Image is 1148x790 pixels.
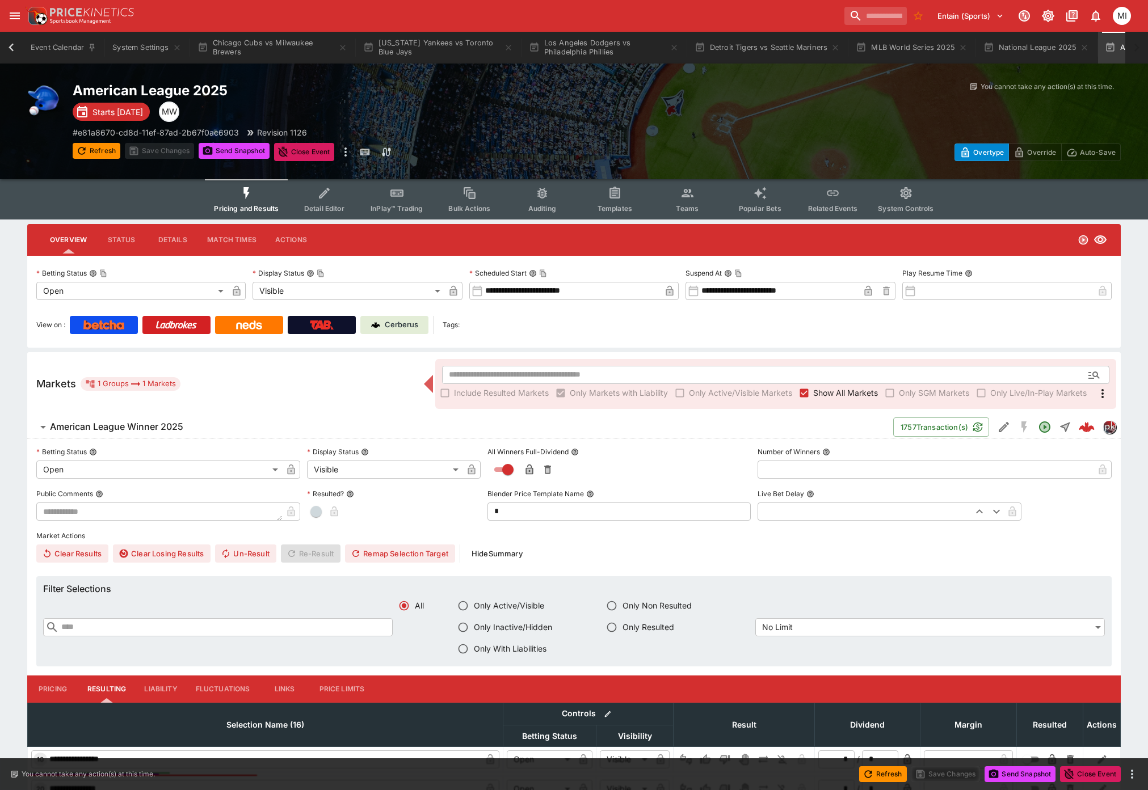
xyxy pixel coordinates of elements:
button: Eliminated In Play [773,750,792,768]
p: Suspend At [686,268,722,278]
th: Margin [920,703,1017,746]
div: Start From [954,143,1121,161]
span: Bulk Actions [448,204,490,213]
button: Resulted? [346,490,354,498]
button: Live Bet Delay [806,490,814,498]
div: / [857,753,860,765]
p: Overtype [973,146,1004,158]
svg: Open [1078,234,1089,246]
th: Actions [1083,703,1121,746]
span: All [415,599,424,611]
button: Straight [1055,417,1075,437]
button: Win [696,750,714,768]
button: open drawer [5,6,25,26]
button: Lose [716,750,734,768]
button: Match Times [198,226,266,254]
div: Visible [600,750,651,768]
button: Close Event [1060,766,1121,782]
img: Betcha [83,320,124,329]
button: Event Calendar [24,32,103,64]
button: Bulk edit [600,707,615,721]
button: Copy To Clipboard [317,269,325,277]
button: Send Snapshot [985,766,1056,782]
th: Controls [503,703,674,725]
button: Chicago Cubs vs Milwaukee Brewers [191,32,354,64]
p: You cannot take any action(s) at this time. [981,82,1114,92]
button: michael.wilczynski [1109,3,1134,28]
button: Fluctuations [187,675,259,703]
button: All Winners Full-Dividend [571,448,579,456]
p: Betting Status [36,268,87,278]
div: Michael Wilczynski [159,102,179,122]
button: Open [1035,417,1055,437]
button: Actions [266,226,317,254]
p: Resulted? [307,489,344,498]
svg: Open [1038,420,1052,434]
a: 8d1f910d-f5eb-4437-9285-0f5acf965a3d [1075,416,1098,438]
button: 1757Transaction(s) [893,417,989,437]
span: Betting Status [510,729,590,743]
img: Neds [236,320,262,329]
button: Refresh [859,766,907,782]
button: Open [1084,365,1104,385]
button: Liability [135,675,186,703]
img: logo-cerberus--red.svg [1079,419,1095,435]
p: Starts [DATE] [92,106,143,118]
span: Include Resulted Markets [454,387,549,399]
button: Betting StatusCopy To Clipboard [89,269,97,277]
button: Notifications [1086,6,1106,26]
img: Sportsbook Management [50,19,111,24]
span: Related Events [808,204,857,213]
button: Select Tenant [931,7,1011,25]
a: Cerberus [360,316,428,334]
div: Open [36,461,282,479]
button: Un-Result [215,544,276,563]
button: Price Limits [310,675,374,703]
p: Cerberus [385,319,418,331]
span: Re-Result [281,544,340,563]
p: Override [1027,146,1056,158]
svg: Visible [1094,233,1107,247]
button: Clear Losing Results [113,544,211,563]
button: Documentation [1062,6,1082,26]
button: MLB World Series 2025 [849,32,974,64]
p: Public Comments [36,489,93,498]
img: TabNZ [310,320,334,329]
span: Only With Liabilities [474,643,546,654]
button: Override [1008,143,1061,161]
th: Result [674,703,815,746]
button: Edit Detail [994,417,1014,437]
button: Overtype [954,143,1009,161]
button: Push [754,750,772,768]
button: Public Comments [95,490,103,498]
button: Betting Status [89,448,97,456]
h5: Markets [36,377,76,390]
div: 8d1f910d-f5eb-4437-9285-0f5acf965a3d [1079,419,1095,435]
div: No Limit [755,618,1105,636]
button: SGM Disabled [1014,417,1035,437]
p: Auto-Save [1080,146,1116,158]
button: Los Angeles Dodgers vs Philadelphia Phillies [522,32,686,64]
button: Pricing [27,675,78,703]
div: Open [36,282,228,300]
h2: Copy To Clipboard [73,82,597,99]
button: more [339,143,352,161]
button: Overview [41,226,96,254]
p: Betting Status [36,447,87,457]
input: search [844,7,907,25]
button: HideSummary [465,544,529,563]
button: Details [147,226,198,254]
img: PriceKinetics [50,8,134,16]
h6: Filter Selections [43,583,1105,595]
span: Detail Editor [304,204,344,213]
button: Blender Price Template Name [586,490,594,498]
button: Remap Selection Target [345,544,455,563]
label: Tags: [443,316,460,334]
div: michael.wilczynski [1113,7,1131,25]
span: 10 [35,755,46,763]
button: Auto-Save [1061,143,1121,161]
label: Market Actions [36,527,1112,544]
img: Ladbrokes [155,320,197,329]
p: Display Status [307,447,359,457]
